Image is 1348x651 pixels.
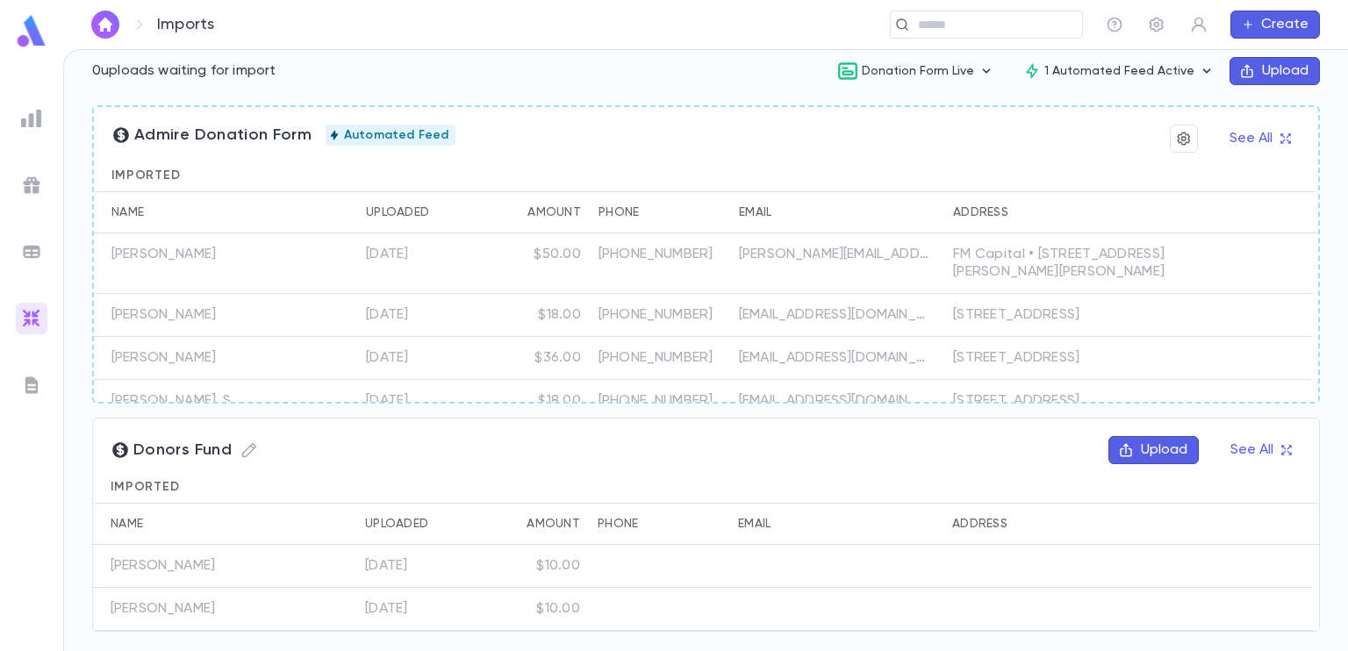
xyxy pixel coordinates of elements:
[739,392,932,410] p: [EMAIL_ADDRESS][DOMAIN_NAME]
[538,392,581,410] div: $18.00
[943,503,1251,545] div: Address
[111,125,312,145] span: Admire Donation Form
[534,246,581,263] div: $50.00
[536,557,580,575] div: $10.00
[111,191,144,233] div: Name
[111,503,143,545] div: Name
[366,306,409,324] div: 10/1/2025
[599,246,721,263] p: [PHONE_NUMBER]
[366,392,409,410] div: 10/1/2025
[739,191,771,233] div: Email
[1108,436,1199,464] button: Upload
[111,600,215,618] p: [PERSON_NAME]
[21,108,42,129] img: reports_grey.c525e4749d1bce6a11f5fe2a8de1b229.svg
[366,246,409,263] div: 10/4/2025
[21,241,42,262] img: batches_grey.339ca447c9d9533ef1741baa751efc33.svg
[365,503,428,545] div: Uploaded
[953,191,1008,233] div: Address
[739,246,932,263] p: [PERSON_NAME][EMAIL_ADDRESS][DOMAIN_NAME]
[111,169,181,182] span: Imported
[356,503,488,545] div: Uploaded
[953,392,1079,410] div: [STREET_ADDRESS]
[952,503,1007,545] div: Address
[111,392,232,410] p: [PERSON_NAME], S
[94,191,313,233] div: Name
[730,191,944,233] div: Email
[953,349,1079,367] div: [STREET_ADDRESS]
[357,191,489,233] div: Uploaded
[598,503,638,545] div: Phone
[111,306,216,324] p: [PERSON_NAME]
[111,436,263,464] span: Donors Fund
[823,54,1009,88] button: Donation Form Live
[739,349,932,367] p: [EMAIL_ADDRESS][DOMAIN_NAME]
[538,306,581,324] div: $18.00
[599,349,721,367] p: [PHONE_NUMBER]
[1219,125,1301,153] button: See All
[599,306,721,324] p: [PHONE_NUMBER]
[111,349,216,367] p: [PERSON_NAME]
[599,191,639,233] div: Phone
[527,503,580,545] div: Amount
[92,62,276,80] p: 0 uploads waiting for import
[111,481,180,493] span: Imported
[488,503,589,545] div: Amount
[738,503,771,545] div: Email
[14,14,49,48] img: logo
[1230,11,1320,39] button: Create
[157,15,214,34] p: Imports
[111,246,216,263] p: [PERSON_NAME]
[589,503,729,545] div: Phone
[944,191,1251,233] div: Address
[729,503,943,545] div: Email
[21,375,42,396] img: letters_grey.7941b92b52307dd3b8a917253454ce1c.svg
[536,600,580,618] div: $10.00
[527,191,581,233] div: Amount
[953,246,1243,281] div: FM Capital • [STREET_ADDRESS][PERSON_NAME][PERSON_NAME]
[365,600,408,618] div: 9/25/2025
[93,503,312,545] div: Name
[534,349,581,367] div: $36.00
[365,557,408,575] div: 9/25/2025
[1220,436,1301,464] button: See All
[1009,54,1230,88] button: 1 Automated Feed Active
[599,392,721,410] p: [PHONE_NUMBER]
[953,306,1079,324] div: [STREET_ADDRESS]
[21,175,42,196] img: campaigns_grey.99e729a5f7ee94e3726e6486bddda8f1.svg
[739,306,932,324] p: [EMAIL_ADDRESS][DOMAIN_NAME]
[1230,57,1320,85] button: Upload
[95,18,116,32] img: home_white.a664292cf8c1dea59945f0da9f25487c.svg
[590,191,730,233] div: Phone
[489,191,590,233] div: Amount
[21,308,42,329] img: imports_gradient.a72c8319815fb0872a7f9c3309a0627a.svg
[337,128,455,142] span: Automated Feed
[111,557,215,575] p: [PERSON_NAME]
[366,349,409,367] div: 10/1/2025
[366,191,429,233] div: Uploaded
